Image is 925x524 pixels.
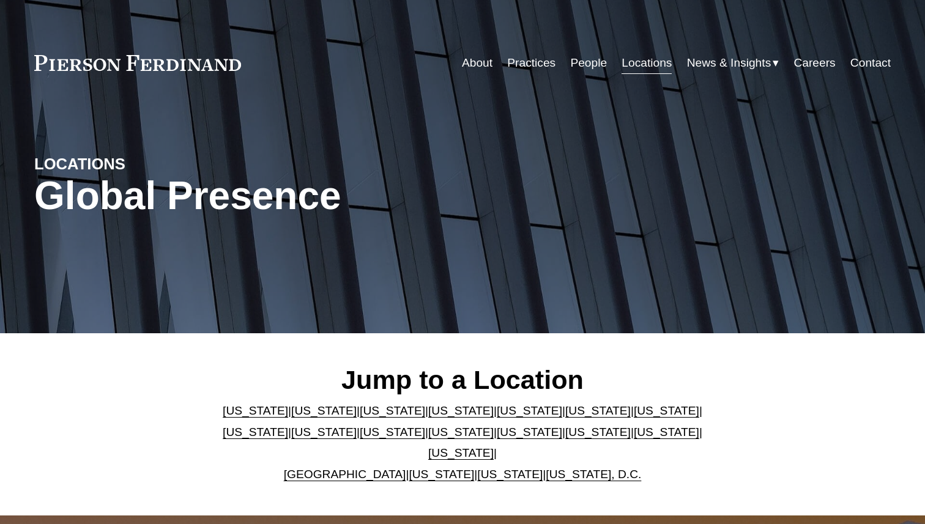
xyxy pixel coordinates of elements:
a: [US_STATE] [223,426,288,438]
a: [US_STATE] [360,426,425,438]
a: [US_STATE] [428,446,494,459]
a: [US_STATE] [634,404,699,417]
h4: LOCATIONS [34,154,248,174]
a: [US_STATE] [634,426,699,438]
a: folder dropdown [687,51,779,75]
h2: Jump to a Location [213,364,713,396]
a: [GEOGRAPHIC_DATA] [284,468,406,481]
a: [US_STATE], D.C. [546,468,641,481]
a: Contact [850,51,891,75]
a: [US_STATE] [565,404,631,417]
a: Careers [793,51,835,75]
a: [US_STATE] [291,426,357,438]
h1: Global Presence [34,174,605,218]
a: About [462,51,492,75]
a: Locations [622,51,672,75]
a: [US_STATE] [291,404,357,417]
span: News & Insights [687,53,771,74]
p: | | | | | | | | | | | | | | | | | | [213,400,713,485]
a: [US_STATE] [477,468,543,481]
a: [US_STATE] [360,404,425,417]
a: [US_STATE] [565,426,631,438]
a: [US_STATE] [428,426,494,438]
a: [US_STATE] [223,404,288,417]
a: [US_STATE] [497,426,562,438]
a: People [570,51,607,75]
a: [US_STATE] [409,468,474,481]
a: [US_STATE] [497,404,562,417]
a: Practices [507,51,555,75]
a: [US_STATE] [428,404,494,417]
